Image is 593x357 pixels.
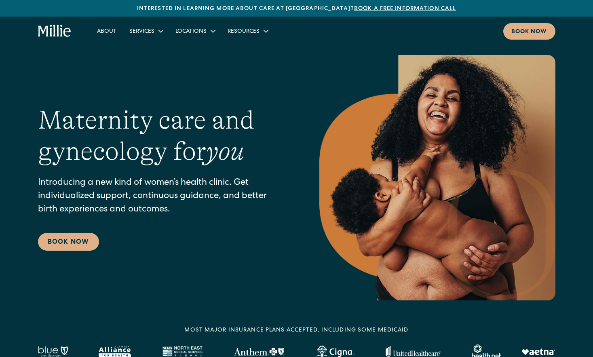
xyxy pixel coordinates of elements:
[123,24,169,38] div: Services
[169,24,221,38] div: Locations
[521,349,555,355] img: Aetna logo
[38,25,72,38] a: home
[206,137,244,166] em: you
[319,55,555,300] img: Smiling mother with her baby in arms, celebrating body positivity and the nurturing bond of postp...
[184,326,408,335] div: MOST MAJOR INSURANCE PLANS ACCEPTED, INCLUDING some MEDICAID
[503,23,555,40] a: Book now
[354,6,456,12] a: Book a free information call
[511,28,547,36] div: Book now
[129,27,154,36] div: Services
[175,27,207,36] div: Locations
[38,177,287,217] p: Introducing a new kind of women’s health clinic. Get individualized support, continuous guidance,...
[221,24,274,38] div: Resources
[38,233,99,251] a: Book Now
[91,24,123,38] a: About
[228,27,260,36] div: Resources
[234,348,284,356] img: Anthem Logo
[38,105,287,167] h1: Maternity care and gynecology for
